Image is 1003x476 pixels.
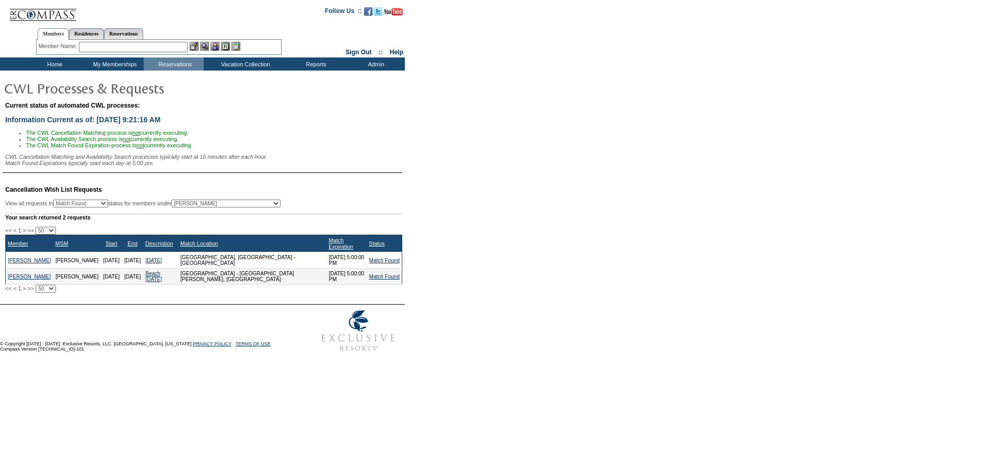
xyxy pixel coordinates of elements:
img: b_edit.gif [190,42,199,51]
td: [GEOGRAPHIC_DATA] - [GEOGRAPHIC_DATA][PERSON_NAME], [GEOGRAPHIC_DATA] [178,269,326,285]
td: Vacation Collection [204,57,285,71]
a: TERMS OF USE [236,341,271,346]
td: [GEOGRAPHIC_DATA], [GEOGRAPHIC_DATA] - [GEOGRAPHIC_DATA] [178,252,326,269]
span: > [23,285,26,292]
a: Reservations [104,28,143,39]
td: [DATE] [101,252,122,269]
td: [DATE] [101,269,122,285]
img: Subscribe to our YouTube Channel [384,8,403,16]
a: Beach [DATE] [145,271,161,282]
span: >> [28,285,34,292]
img: Become our fan on Facebook [364,7,372,16]
td: [DATE] [122,269,143,285]
td: [PERSON_NAME] [53,252,101,269]
img: Reservations [221,42,230,51]
span: << [5,227,11,234]
td: My Memberships [84,57,144,71]
td: [DATE] [122,252,143,269]
a: Help [390,49,403,56]
img: View [200,42,209,51]
a: PRIVACY POLICY [193,341,231,346]
td: Reports [285,57,345,71]
a: Status [369,240,384,247]
img: b_calculator.gif [231,42,240,51]
span: The CWL Match Found Expiration process is currently executing. [26,142,192,148]
a: Match Location [180,240,218,247]
span: > [23,227,26,234]
td: Reservations [144,57,204,71]
a: [PERSON_NAME] [8,258,51,263]
u: not [123,136,131,142]
a: [DATE] [145,258,161,263]
a: Match Expiration [329,237,353,250]
a: Member [8,240,28,247]
a: Subscribe to our YouTube Channel [384,10,403,17]
td: Follow Us :: [325,6,362,19]
td: [DATE] 5:00:00 PM [326,269,367,285]
a: Members [38,28,69,40]
a: Match Found [369,258,400,263]
span: < [13,227,16,234]
img: Impersonate [211,42,219,51]
span: >> [28,227,34,234]
a: Description [145,240,173,247]
img: Exclusive Resorts [311,305,405,357]
span: << [5,285,11,292]
div: Your search returned 2 requests [5,214,402,220]
a: End [127,240,137,247]
div: CWL Cancellation Matching and Availability Search processes typically start at 15 minutes after e... [5,154,402,166]
span: < [13,285,16,292]
span: The CWL Availability Search process is currently executing. [26,136,179,142]
a: Match Found [369,274,400,280]
td: Admin [345,57,405,71]
span: :: [379,49,383,56]
u: not [136,142,144,148]
img: Follow us on Twitter [374,7,382,16]
span: 1 [18,227,21,234]
span: Cancellation Wish List Requests [5,186,102,193]
div: Member Name: [39,42,79,51]
a: [PERSON_NAME] [8,274,51,280]
td: [PERSON_NAME] [53,269,101,285]
span: Information Current as of: [DATE] 9:21:16 AM [5,115,160,124]
a: MSM [55,240,68,247]
span: 1 [18,285,21,292]
a: Become our fan on Facebook [364,10,372,17]
div: View all requests in status for members under [5,200,281,207]
a: Sign Out [345,49,371,56]
a: Start [106,240,118,247]
td: Home [24,57,84,71]
a: Residences [69,28,104,39]
a: Follow us on Twitter [374,10,382,17]
span: Current status of automated CWL processes: [5,102,140,109]
u: not [132,130,140,136]
td: [DATE] 5:00:00 PM [326,252,367,269]
span: The CWL Cancellation Matching process is currently executing. [26,130,189,136]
